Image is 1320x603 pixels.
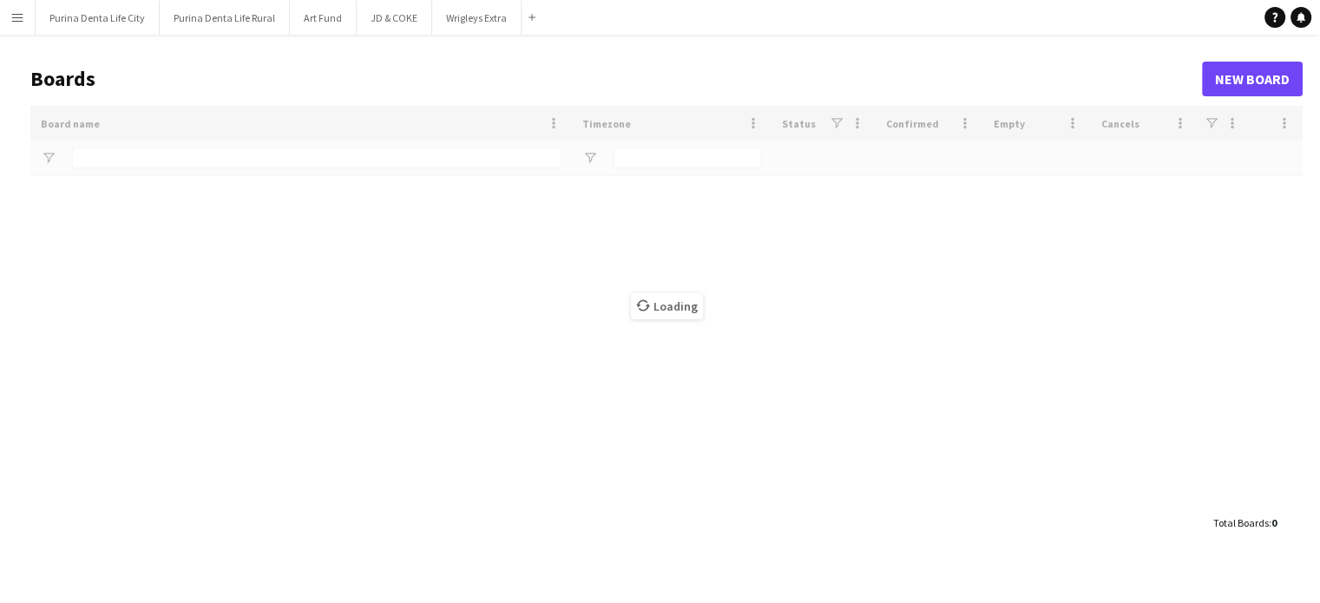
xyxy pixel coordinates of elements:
[36,1,160,35] button: Purina Denta Life City
[357,1,432,35] button: JD & COKE
[1213,506,1277,540] div: :
[1213,516,1269,529] span: Total Boards
[160,1,290,35] button: Purina Denta Life Rural
[432,1,522,35] button: Wrigleys Extra
[30,66,1202,92] h1: Boards
[631,293,703,319] span: Loading
[1202,62,1303,96] a: New Board
[290,1,357,35] button: Art Fund
[1271,516,1277,529] span: 0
